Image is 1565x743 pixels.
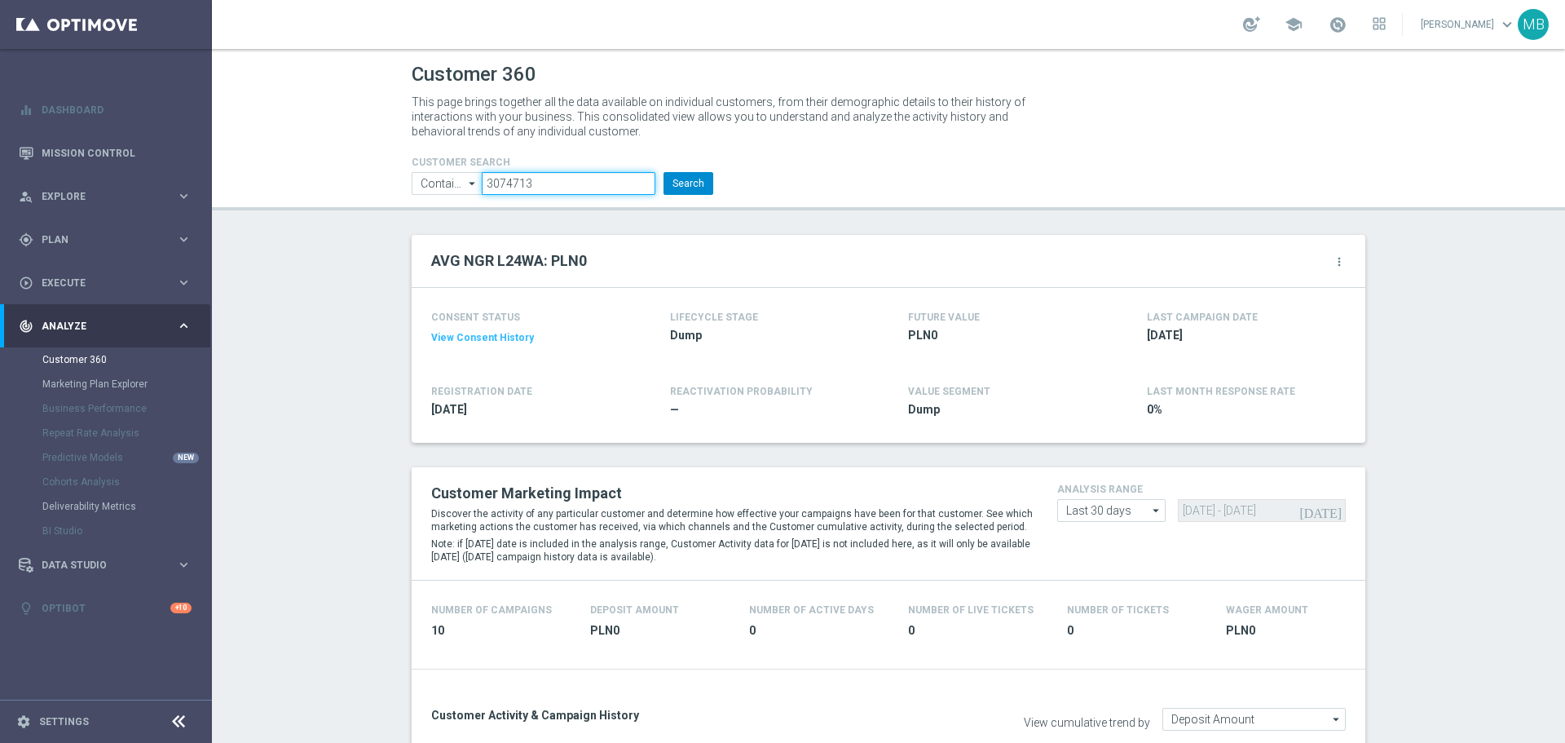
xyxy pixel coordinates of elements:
[42,378,170,391] a: Marketing Plan Explorer
[908,312,980,323] h4: FUTURE VALUE
[1067,604,1169,616] h4: Number Of Tickets
[1285,15,1303,33] span: school
[412,172,482,195] input: Contains
[1226,623,1365,639] span: PLN0
[663,172,713,195] button: Search
[431,402,622,418] span: 2024-06-09
[19,232,33,247] i: gps_fixed
[42,347,210,372] div: Customer 360
[590,623,730,639] span: PLN0
[42,278,176,288] span: Execute
[1333,255,1346,268] i: more_vert
[42,519,210,543] div: BI Studio
[1057,499,1166,522] input: analysis range
[1147,386,1295,397] span: LAST MONTH RESPONSE RATE
[1148,500,1165,521] i: arrow_drop_down
[173,453,199,463] div: NEW
[19,319,33,334] i: track_changes
[176,188,192,204] i: keyboard_arrow_right
[908,402,1099,418] span: Dump
[431,312,622,323] h4: CONSENT STATUS
[482,172,655,195] input: Enter CID, Email, name or phone
[19,103,33,117] i: equalizer
[19,319,176,334] div: Analyze
[19,586,192,630] div: Optibot
[465,173,481,194] i: arrow_drop_down
[42,494,210,519] div: Deliverability Metrics
[19,276,33,290] i: play_circle_outline
[42,586,170,630] a: Optibot
[590,604,679,616] h4: Deposit Amount
[18,320,192,333] button: track_changes Analyze keyboard_arrow_right
[18,104,192,117] button: equalizer Dashboard
[431,537,1033,564] p: Note: if [DATE] date is included in the analysis range, Customer Activity data for [DATE] is not ...
[19,189,33,204] i: person_search
[1067,623,1206,639] span: 0
[431,623,571,639] span: 10
[42,353,170,366] a: Customer 360
[176,318,192,334] i: keyboard_arrow_right
[176,232,192,247] i: keyboard_arrow_right
[18,147,192,160] button: Mission Control
[431,507,1033,533] p: Discover the activity of any particular customer and determine how effective your campaigns have ...
[170,603,192,613] div: +10
[749,604,874,616] h4: Number of Active Days
[908,604,1034,616] h4: Number Of Live Tickets
[176,557,192,573] i: keyboard_arrow_right
[18,559,192,572] button: Data Studio keyboard_arrow_right
[908,386,990,397] h4: VALUE SEGMENT
[670,386,813,397] span: REACTIVATION PROBABILITY
[908,328,1099,343] span: PLN0
[1329,709,1345,730] i: arrow_drop_down
[42,88,192,131] a: Dashboard
[670,402,861,418] span: —
[18,190,192,203] button: person_search Explore keyboard_arrow_right
[749,623,888,639] span: 0
[412,157,713,168] h4: CUSTOMER SEARCH
[42,500,170,513] a: Deliverability Metrics
[42,235,176,245] span: Plan
[18,602,192,615] button: lightbulb Optibot +10
[1057,484,1346,495] h4: analysis range
[18,233,192,246] button: gps_fixed Plan keyboard_arrow_right
[42,560,176,570] span: Data Studio
[431,251,587,271] h2: AVG NGR L24WA: PLN0
[1419,12,1518,37] a: [PERSON_NAME]keyboard_arrow_down
[670,312,758,323] h4: LIFECYCLE STAGE
[19,88,192,131] div: Dashboard
[18,276,192,290] button: play_circle_outline Execute keyboard_arrow_right
[19,189,176,204] div: Explore
[908,623,1047,639] span: 0
[431,386,532,397] h4: REGISTRATION DATE
[42,372,210,396] div: Marketing Plan Explorer
[431,484,1033,503] h2: Customer Marketing Impact
[1226,604,1308,616] h4: Wager Amount
[19,276,176,290] div: Execute
[42,396,210,421] div: Business Performance
[1147,312,1258,323] h4: LAST CAMPAIGN DATE
[42,421,210,445] div: Repeat Rate Analysis
[1518,9,1549,40] div: MB
[19,232,176,247] div: Plan
[670,328,861,343] span: Dump
[42,321,176,331] span: Analyze
[19,601,33,616] i: lightbulb
[1147,328,1338,343] span: 2025-09-16
[42,131,192,175] a: Mission Control
[412,95,1039,139] p: This page brings together all the data available on individual customers, from their demographic ...
[42,192,176,201] span: Explore
[1024,716,1150,730] label: View cumulative trend by
[1147,402,1338,418] span: 0%
[431,604,552,616] h4: Number of Campaigns
[1498,15,1516,33] span: keyboard_arrow_down
[176,275,192,290] i: keyboard_arrow_right
[42,445,210,470] div: Predictive Models
[412,63,1365,86] h1: Customer 360
[19,131,192,175] div: Mission Control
